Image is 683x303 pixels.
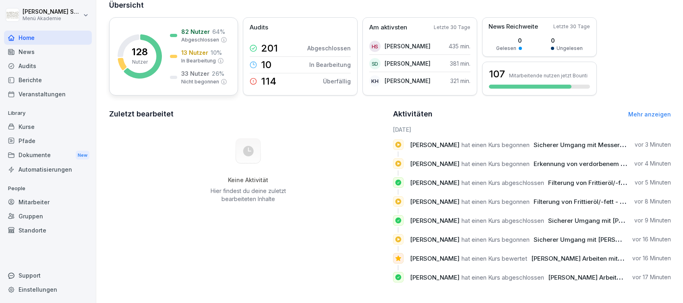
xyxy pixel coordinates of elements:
[509,73,588,79] p: Mitarbeitende nutzen jetzt Bounti
[4,59,92,73] a: Audits
[450,77,470,85] p: 321 min.
[462,141,530,149] span: hat einen Kurs begonnen
[307,44,351,52] p: Abgeschlossen
[410,236,459,243] span: [PERSON_NAME]
[385,42,430,50] p: [PERSON_NAME]
[4,195,92,209] a: Mitarbeiter
[488,22,538,31] p: News Reichweite
[632,254,671,262] p: vor 16 Minuten
[632,235,671,243] p: vor 16 Minuten
[369,23,407,32] p: Am aktivsten
[76,151,89,160] div: New
[181,57,216,64] p: In Bearbeitung
[534,236,648,243] span: Sicherer Umgang mit [PERSON_NAME]
[410,160,459,168] span: [PERSON_NAME]
[181,48,208,57] p: 13 Nutzer
[4,45,92,59] a: News
[534,141,654,149] span: Sicherer Umgang mit Messern in Küchen
[181,69,209,78] p: 33 Nutzer
[207,187,289,203] p: Hier findest du deine zuletzt bearbeiteten Inhalte
[632,273,671,281] p: vor 17 Minuten
[534,160,631,168] span: Erkennung von verdorbenem Fett
[4,31,92,45] a: Home
[4,162,92,176] a: Automatisierungen
[449,42,470,50] p: 435 min.
[250,23,268,32] p: Audits
[410,217,459,224] span: [PERSON_NAME]
[4,73,92,87] a: Berichte
[369,58,381,69] div: SD
[4,148,92,163] a: DokumenteNew
[410,255,459,262] span: [PERSON_NAME]
[4,182,92,195] p: People
[393,125,671,134] h6: [DATE]
[434,24,470,31] p: Letzte 30 Tage
[385,59,430,68] p: [PERSON_NAME]
[548,217,662,224] span: Sicherer Umgang mit [PERSON_NAME]
[634,216,671,224] p: vor 9 Minuten
[369,75,381,87] div: KH
[531,255,673,262] span: [PERSON_NAME] Arbeiten mit Leitern und Tritten
[462,236,530,243] span: hat einen Kurs begonnen
[393,108,433,120] h2: Aktivitäten
[410,141,459,149] span: [PERSON_NAME]
[212,27,225,36] p: 64 %
[4,282,92,297] a: Einstellungen
[132,47,148,57] p: 128
[462,160,530,168] span: hat einen Kurs begonnen
[261,77,276,86] p: 114
[635,141,671,149] p: vor 3 Minuten
[369,41,381,52] div: HS
[323,77,351,85] p: Überfällig
[496,36,522,45] p: 0
[132,58,148,66] p: Nutzer
[385,77,430,85] p: [PERSON_NAME]
[4,148,92,163] div: Dokumente
[489,67,505,81] h3: 107
[534,198,681,205] span: Filterung von Frittieröl/-fett - STANDARD ohne Vito
[410,179,459,187] span: [PERSON_NAME]
[309,60,351,69] p: In Bearbeitung
[4,209,92,223] a: Gruppen
[23,8,81,15] p: [PERSON_NAME] Schülzke
[634,160,671,168] p: vor 4 Minuten
[557,45,583,52] p: Ungelesen
[450,59,470,68] p: 381 min.
[109,108,387,120] h2: Zuletzt bearbeitet
[181,78,219,85] p: Nicht begonnen
[634,197,671,205] p: vor 8 Minuten
[553,23,590,30] p: Letzte 30 Tage
[462,179,544,187] span: hat einen Kurs abgeschlossen
[496,45,516,52] p: Gelesen
[261,60,271,70] p: 10
[462,217,544,224] span: hat einen Kurs abgeschlossen
[4,107,92,120] p: Library
[261,44,278,53] p: 201
[628,111,671,118] a: Mehr anzeigen
[410,198,459,205] span: [PERSON_NAME]
[4,87,92,101] a: Veranstaltungen
[181,27,210,36] p: 82 Nutzer
[462,274,544,281] span: hat einen Kurs abgeschlossen
[4,134,92,148] a: Pfade
[211,48,222,57] p: 10 %
[4,223,92,237] a: Standorte
[207,176,289,184] h5: Keine Aktivität
[23,16,81,21] p: Menü Akademie
[181,36,219,44] p: Abgeschlossen
[462,255,527,262] span: hat einen Kurs bewertet
[635,178,671,187] p: vor 5 Minuten
[4,120,92,134] a: Kurse
[4,268,92,282] div: Support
